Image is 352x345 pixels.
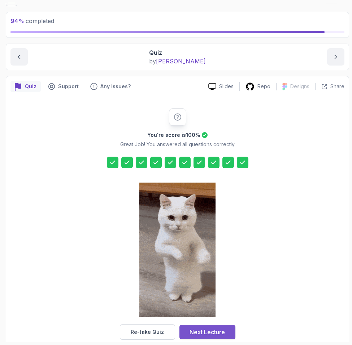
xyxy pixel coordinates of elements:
button: next content [327,48,344,66]
span: completed [10,17,54,24]
button: Feedback button [86,81,135,92]
span: [PERSON_NAME] [156,58,206,65]
h2: You're score is 100 % [147,131,200,139]
img: cool-cat [139,183,216,317]
button: Share [315,83,344,90]
div: Next Lecture [190,328,225,336]
p: Slides [219,83,234,90]
button: Next Lecture [179,325,235,339]
span: 94 % [10,17,24,24]
p: Quiz [25,83,36,90]
p: Great Job! You answered all questions correctly [120,141,235,148]
p: Quiz [149,48,206,57]
p: Any issues? [100,83,131,90]
a: Repo [240,82,276,91]
p: Repo [257,83,270,90]
p: Designs [290,83,309,90]
div: Re-take Quiz [131,328,164,336]
p: by [149,57,206,66]
p: Share [330,83,344,90]
p: Support [58,83,79,90]
button: Support button [44,81,83,92]
button: quiz button [10,81,41,92]
button: Re-take Quiz [120,324,175,340]
button: previous content [10,48,28,66]
a: Slides [203,83,239,90]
